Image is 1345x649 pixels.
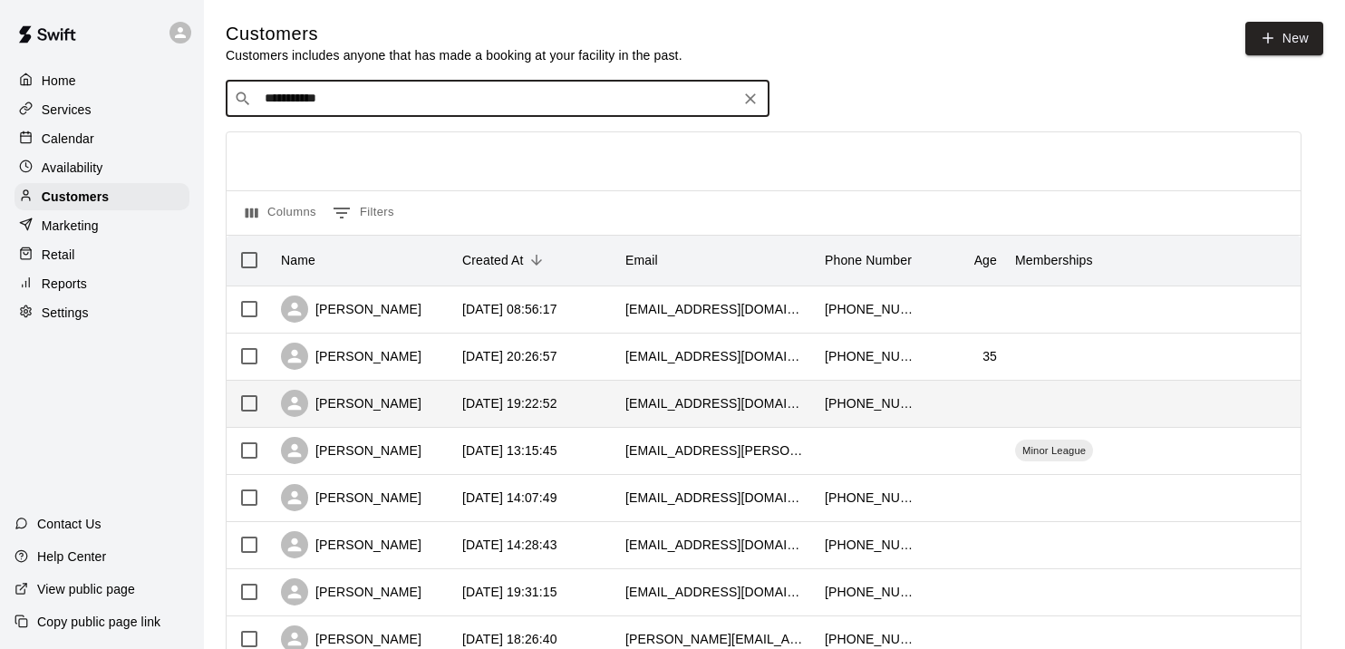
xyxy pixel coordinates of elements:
div: Age [974,235,997,286]
a: Services [15,96,189,123]
p: View public page [37,580,135,598]
div: lyell.sloan@icloud.com [625,441,807,460]
div: 2025-08-12 14:28:43 [462,536,557,554]
a: Retail [15,241,189,268]
p: Services [42,101,92,119]
div: +16155613367 [825,489,915,507]
button: Sort [524,247,549,273]
div: [PERSON_NAME] [281,343,421,370]
div: +18472768012 [825,536,915,554]
div: Phone Number [825,235,912,286]
a: Calendar [15,125,189,152]
div: 35 [982,347,997,365]
div: Name [281,235,315,286]
div: +16155548591 [825,347,915,365]
p: Retail [42,246,75,264]
p: Marketing [42,217,99,235]
p: Customers [42,188,109,206]
div: hayhop88@yahoo.com [625,583,807,601]
div: Memberships [1015,235,1093,286]
a: Availability [15,154,189,181]
div: [PERSON_NAME] [281,295,421,323]
span: Minor League [1015,443,1093,458]
div: Age [924,235,1006,286]
p: Settings [42,304,89,322]
p: Home [42,72,76,90]
div: +16155613367 [825,583,915,601]
a: New [1245,22,1323,55]
div: +19126601288 [825,394,915,412]
div: Email [616,235,816,286]
h5: Customers [226,22,682,46]
div: [PERSON_NAME] [281,484,421,511]
p: Calendar [42,130,94,148]
div: Search customers by name or email [226,81,769,117]
button: Select columns [241,199,321,228]
a: Marketing [15,212,189,239]
div: Minor League [1015,440,1093,461]
div: abringas@dogdaystn.com [625,536,807,554]
p: Customers includes anyone that has made a booking at your facility in the past. [226,46,682,64]
p: Contact Us [37,515,102,533]
div: 2025-08-19 08:56:17 [462,300,557,318]
div: ogblondie30@gmail.com [625,489,807,507]
div: +16157628601 [825,300,915,318]
div: Phone Number [816,235,924,286]
p: Copy public page link [37,613,160,631]
div: 2025-08-15 14:07:49 [462,489,557,507]
div: mcdole.baylee@gmail.com [625,630,807,648]
div: 2025-08-17 19:22:52 [462,394,557,412]
button: Clear [738,86,763,111]
div: Created At [453,235,616,286]
div: +16156869959 [825,630,915,648]
div: 2025-08-17 13:15:45 [462,441,557,460]
div: [PERSON_NAME] [281,437,421,464]
div: [PERSON_NAME] [281,578,421,605]
p: Availability [42,159,103,177]
div: [PERSON_NAME] [281,390,421,417]
div: 2025-08-10 19:31:15 [462,583,557,601]
a: Reports [15,270,189,297]
div: tysonbatdorf@gmail.com [625,394,807,412]
div: Name [272,235,453,286]
p: Reports [42,275,87,293]
a: Customers [15,183,189,210]
div: chance.maria2016@gmail.com [625,347,807,365]
div: Memberships [1006,235,1278,286]
div: amarino74@att.net [625,300,807,318]
div: Created At [462,235,524,286]
div: [PERSON_NAME] [281,531,421,558]
a: Home [15,67,189,94]
div: 2025-08-18 20:26:57 [462,347,557,365]
p: Help Center [37,547,106,566]
div: 2025-08-10 18:26:40 [462,630,557,648]
div: Email [625,235,658,286]
a: Settings [15,299,189,326]
button: Show filters [328,199,399,228]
